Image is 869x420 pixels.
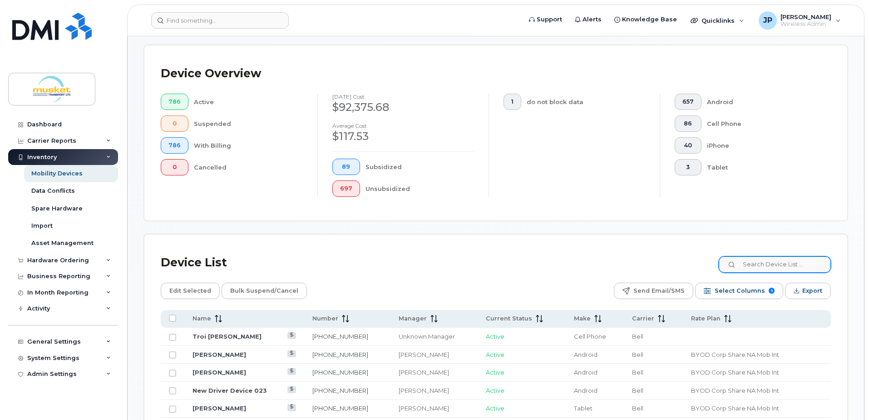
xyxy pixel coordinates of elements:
[486,315,532,323] span: Current Status
[523,10,568,29] a: Support
[161,137,188,154] button: 786
[574,351,597,358] span: Android
[632,333,643,340] span: Bell
[632,351,643,358] span: Bell
[682,142,694,149] span: 40
[695,283,783,299] button: Select Columns 9
[194,94,303,110] div: Active
[632,387,643,394] span: Bell
[399,368,469,377] div: [PERSON_NAME]
[312,387,368,394] a: [PHONE_NUMBER]
[168,142,181,149] span: 786
[574,387,597,394] span: Android
[780,13,831,20] span: [PERSON_NAME]
[399,315,427,323] span: Manager
[633,284,685,298] span: Send Email/SMS
[707,115,817,132] div: Cell Phone
[802,284,822,298] span: Export
[486,333,504,340] span: Active
[312,315,338,323] span: Number
[312,333,368,340] a: [PHONE_NUMBER]
[715,284,765,298] span: Select Columns
[537,15,562,24] span: Support
[780,20,831,28] span: Wireless Admin
[340,163,352,170] span: 89
[194,137,303,154] div: With Billing
[332,159,360,175] button: 89
[399,404,469,413] div: [PERSON_NAME]
[486,405,504,412] span: Active
[332,123,474,129] h4: Average cost
[332,129,474,144] div: $117.53
[287,386,296,393] a: View Last Bill
[312,351,368,358] a: [PHONE_NUMBER]
[399,350,469,359] div: [PERSON_NAME]
[365,180,474,197] div: Unsubsidized
[675,94,701,110] button: 657
[161,94,188,110] button: 786
[287,350,296,357] a: View Last Bill
[168,164,181,171] span: 0
[622,15,677,24] span: Knowledge Base
[691,387,779,394] span: BYOD Corp Share NA Mob Int
[312,405,368,412] a: [PHONE_NUMBER]
[769,288,775,294] span: 9
[568,10,608,29] a: Alerts
[707,137,817,154] div: iPhone
[527,94,646,110] div: do not block data
[574,405,592,412] span: Tablet
[399,386,469,395] div: [PERSON_NAME]
[504,94,521,110] button: 1
[486,351,504,358] span: Active
[707,159,817,175] div: Tablet
[168,120,181,127] span: 0
[332,180,360,197] button: 697
[632,369,643,376] span: Bell
[193,333,262,340] a: Troi [PERSON_NAME]
[161,115,188,132] button: 0
[682,120,694,127] span: 86
[222,283,307,299] button: Bulk Suspend/Cancel
[675,137,701,154] button: 40
[287,332,296,339] a: View Last Bill
[168,98,181,105] span: 786
[287,368,296,375] a: View Last Bill
[632,405,643,412] span: Bell
[608,10,683,29] a: Knowledge Base
[151,12,289,29] input: Find something...
[486,387,504,394] span: Active
[583,15,602,24] span: Alerts
[691,315,721,323] span: Rate Plan
[193,369,246,376] a: [PERSON_NAME]
[574,369,597,376] span: Android
[691,351,779,358] span: BYOD Corp Share NA Mob Int
[752,11,847,30] div: Josh Potts
[161,251,227,275] div: Device List
[161,62,261,85] div: Device Overview
[193,405,246,412] a: [PERSON_NAME]
[193,315,211,323] span: Name
[287,404,296,411] a: View Last Bill
[169,284,211,298] span: Edit Selected
[675,159,701,175] button: 3
[332,100,474,115] div: $92,375.68
[682,164,694,171] span: 3
[574,333,606,340] span: Cell Phone
[632,315,654,323] span: Carrier
[194,115,303,132] div: Suspended
[785,283,831,299] button: Export
[707,94,817,110] div: Android
[161,283,220,299] button: Edit Selected
[691,369,779,376] span: BYOD Corp Share NA Mob Int
[614,283,693,299] button: Send Email/SMS
[312,369,368,376] a: [PHONE_NUMBER]
[684,11,750,30] div: Quicklinks
[763,15,772,26] span: JP
[701,17,735,24] span: Quicklinks
[194,159,303,175] div: Cancelled
[230,284,298,298] span: Bulk Suspend/Cancel
[691,405,779,412] span: BYOD Corp Share NA Mob Int
[365,159,474,175] div: Subsidized
[486,369,504,376] span: Active
[399,332,469,341] div: Unknown Manager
